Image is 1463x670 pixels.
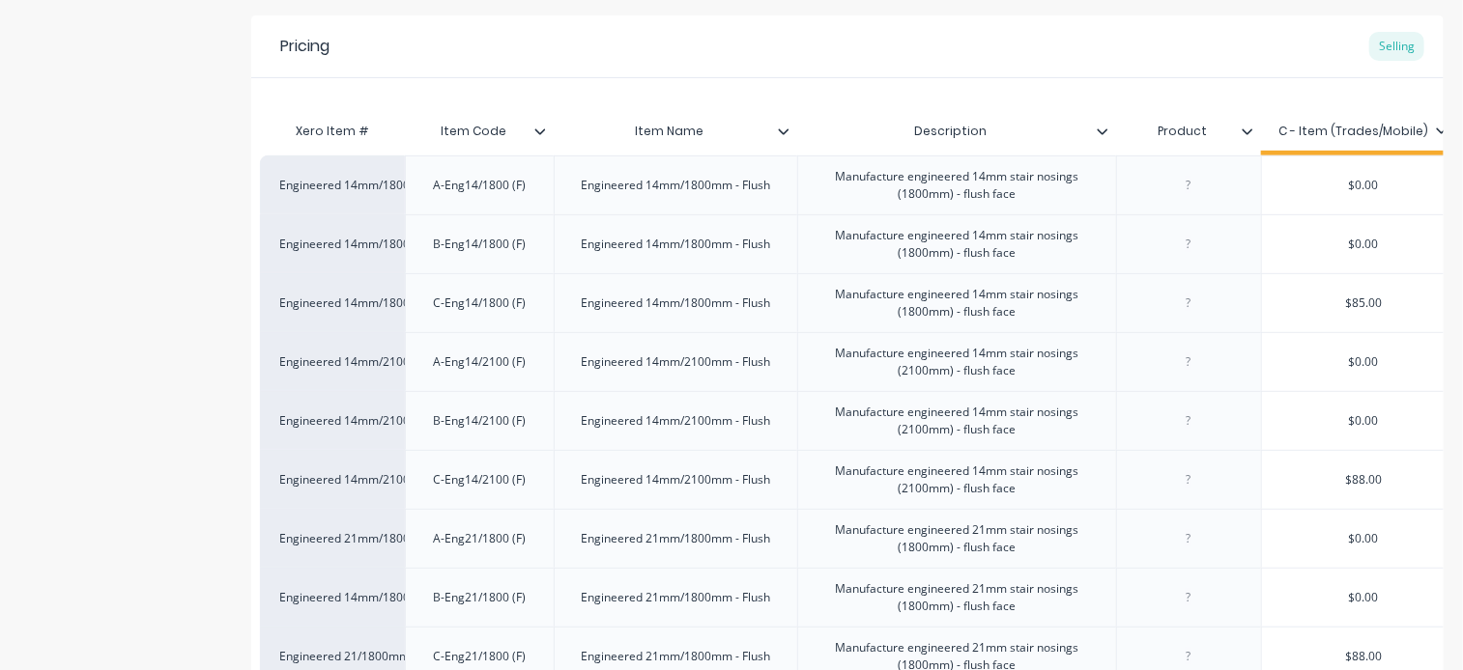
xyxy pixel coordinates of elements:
[279,589,386,606] div: Engineered 14mm/1800mm (F)
[418,526,542,551] div: A-Eng21/1800 (F)
[418,232,542,257] div: B-Eng14/1800 (F)
[418,349,542,375] div: A-Eng14/2100 (F)
[565,232,786,257] div: Engineered 14mm/1800mm - Flush
[279,236,386,253] div: Engineered 14mm/1800mm (F)
[554,112,797,151] div: Item Name
[280,35,330,58] div: Pricing
[806,341,1108,383] div: Manufacture engineered 14mm stair nosings (2100mm) - flush face
[1116,107,1249,155] div: Product
[565,408,786,433] div: Engineered 14mm/2100mm - Flush
[797,107,1104,155] div: Description
[418,173,542,198] div: A-Eng14/1800 (F)
[279,412,386,430] div: Engineered 14mm/2100mm (F)
[1369,32,1424,61] div: Selling
[565,173,786,198] div: Engineered 14mm/1800mm - Flush
[279,294,386,312] div: Engineered 14mm/1800mm (F)
[565,349,786,375] div: Engineered 14mm/2100mm - Flush
[806,576,1108,619] div: Manufacture engineered 21mm stair nosings (1800mm) - flush face
[405,107,542,155] div: Item Code
[1278,123,1448,140] div: C - Item (Trades/Mobile)
[418,408,542,433] div: B-Eng14/2100 (F)
[565,467,786,492] div: Engineered 14mm/2100mm - Flush
[418,644,542,669] div: C-Eng21/1800 (F)
[418,585,542,610] div: B-Eng21/1800 (F)
[1116,112,1261,151] div: Product
[405,112,554,151] div: Item Code
[565,585,786,610] div: Engineered 21mm/1800mm - Flush
[418,291,542,316] div: C-Eng14/1800 (F)
[279,530,386,547] div: Engineered 21mm/1800mm (F)
[418,467,542,492] div: C-Eng14/2100 (F)
[565,526,786,551] div: Engineered 21mm/1800mm - Flush
[279,353,386,371] div: Engineered 14mm/2100mm (F)
[806,164,1108,207] div: Manufacture engineered 14mm stair nosings (1800mm) - flush face
[554,107,786,155] div: Item Name
[260,112,405,151] div: Xero Item #
[806,517,1108,560] div: Manufacture engineered 21mm stair nosings (1800mm) - flush face
[806,223,1108,265] div: Manufacture engineered 14mm stair nosings (1800mm) - flush face
[565,291,786,316] div: Engineered 14mm/1800mm - Flush
[279,471,386,489] div: Engineered 14mm/2100mm (F)
[279,177,386,194] div: Engineered 14mm/1800mm (F)
[279,648,386,665] div: Engineered 21/1800mm (F)
[806,459,1108,501] div: Manufacture engineered 14mm stair nosings (2100mm) - flush face
[806,282,1108,324] div: Manufacture engineered 14mm stair nosings (1800mm) - flush face
[797,112,1116,151] div: Description
[806,400,1108,442] div: Manufacture engineered 14mm stair nosings (2100mm) - flush face
[565,644,786,669] div: Engineered 21mm/1800mm - Flush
